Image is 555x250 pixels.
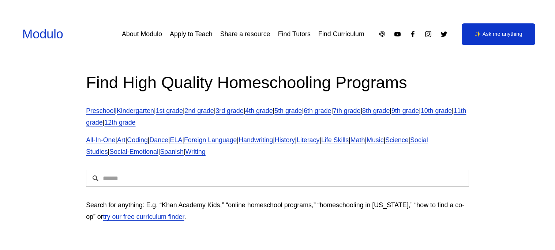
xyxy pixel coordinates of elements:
a: Writing [185,148,206,155]
a: Apply to Teach [170,28,213,41]
a: All-In-One [86,136,115,144]
input: Search [86,170,469,187]
a: 2nd grade [185,107,214,114]
a: Instagram [424,30,432,38]
p: | | | | | | | | | | | | | [86,105,469,128]
a: Twitter [440,30,448,38]
a: About Modulo [122,28,162,41]
a: 6th grade [304,107,331,114]
a: Social Studies [86,136,428,155]
a: 12th grade [104,119,135,126]
a: YouTube [394,30,401,38]
a: 11th grade [86,107,466,126]
a: Music [367,136,384,144]
a: Art [117,136,125,144]
a: 5th grade [274,107,302,114]
a: Facebook [409,30,417,38]
a: Science [385,136,408,144]
a: 9th grade [391,107,419,114]
h2: Find High Quality Homeschooling Programs [86,72,469,93]
a: Life Skills [321,136,349,144]
a: Handwriting [239,136,273,144]
a: ✨ Ask me anything [462,23,536,45]
a: Spanish [160,148,183,155]
a: try our free curriculum finder [103,213,184,220]
a: 10th grade [421,107,452,114]
a: Dance [149,136,168,144]
a: 7th grade [333,107,360,114]
a: Foreign Language [184,136,237,144]
a: Find Curriculum [318,28,364,41]
a: Share a resource [220,28,270,41]
a: 1st grade [156,107,183,114]
a: Math [350,136,365,144]
a: Kindergarten [117,107,154,114]
a: Preschool [86,107,115,114]
a: Social-Emotional [109,148,158,155]
a: Literacy [297,136,319,144]
p: | | | | | | | | | | | | | | | | [86,134,469,158]
a: Modulo [22,27,63,41]
a: 8th grade [362,107,390,114]
a: 4th grade [245,107,273,114]
a: Find Tutors [278,28,311,41]
a: ELA [170,136,183,144]
a: Coding [127,136,147,144]
p: Search for anything: E.g. “Khan Academy Kids,” “online homeschool programs,” “homeschooling in [U... [86,199,469,223]
a: Apple Podcasts [378,30,386,38]
a: 3rd grade [215,107,243,114]
a: History [275,136,295,144]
